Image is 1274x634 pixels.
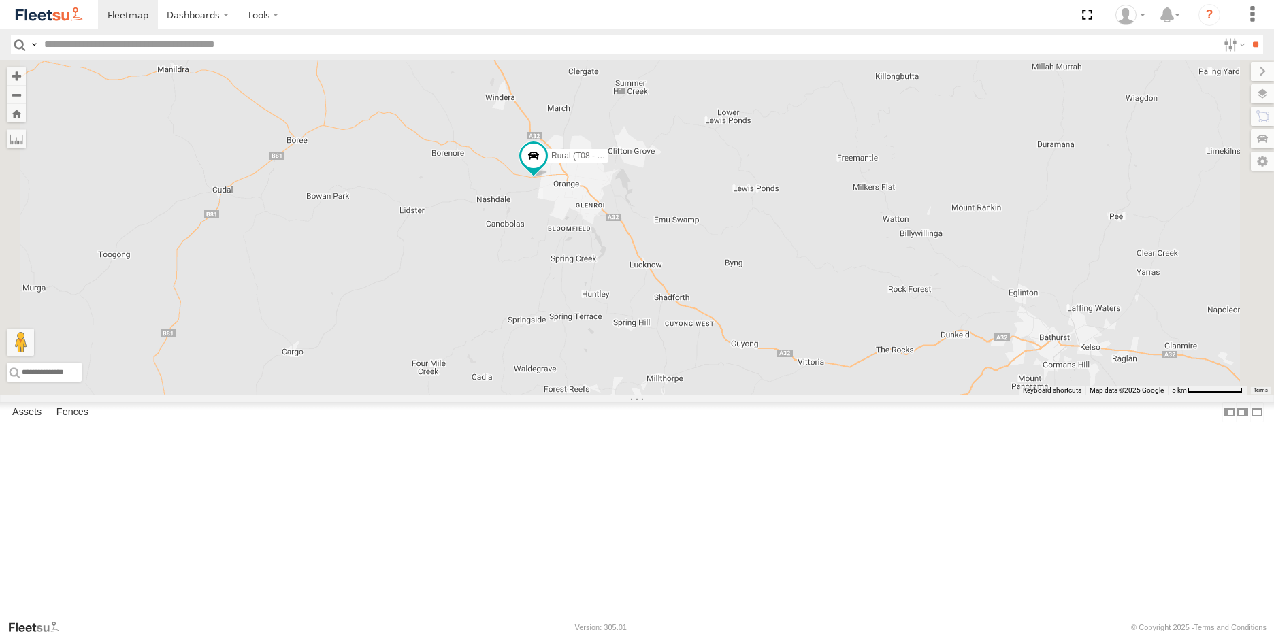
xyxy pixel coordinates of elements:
button: Map Scale: 5 km per 78 pixels [1168,386,1247,395]
label: Assets [5,403,48,422]
label: Map Settings [1251,152,1274,171]
span: 5 km [1172,386,1187,394]
label: Search Query [29,35,39,54]
button: Zoom Home [7,104,26,122]
button: Zoom in [7,67,26,85]
i: ? [1198,4,1220,26]
label: Search Filter Options [1218,35,1247,54]
div: Matt Smith [1111,5,1150,25]
label: Dock Summary Table to the Right [1236,402,1249,422]
button: Zoom out [7,85,26,104]
div: © Copyright 2025 - [1131,623,1267,631]
span: Rural (T08 - [PERSON_NAME]) [551,151,667,161]
div: Version: 305.01 [575,623,627,631]
a: Terms and Conditions [1194,623,1267,631]
label: Hide Summary Table [1250,402,1264,422]
a: Visit our Website [7,620,70,634]
button: Drag Pegman onto the map to open Street View [7,329,34,356]
span: Map data ©2025 Google [1090,386,1164,394]
label: Fences [50,403,95,422]
a: Terms [1254,388,1268,393]
label: Measure [7,129,26,148]
button: Keyboard shortcuts [1023,386,1081,395]
label: Dock Summary Table to the Left [1222,402,1236,422]
img: fleetsu-logo-horizontal.svg [14,5,84,24]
